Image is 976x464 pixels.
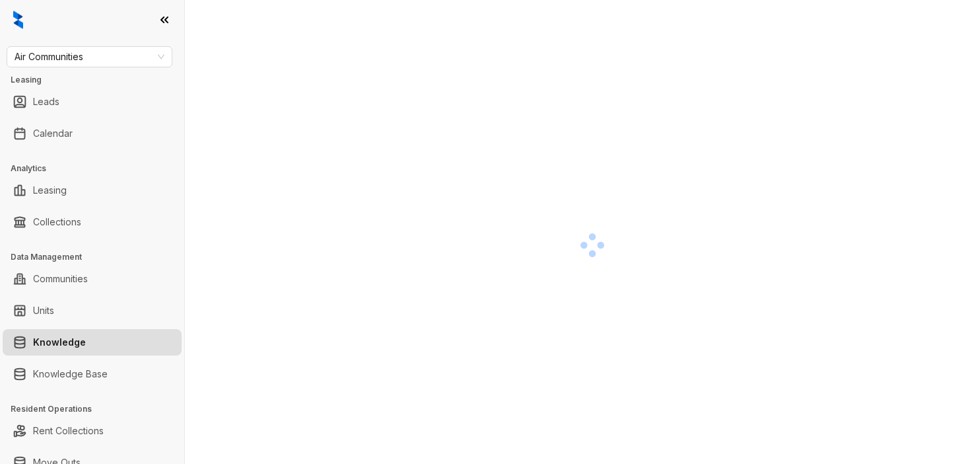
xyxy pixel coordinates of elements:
[3,266,182,292] li: Communities
[11,163,184,174] h3: Analytics
[33,361,108,387] a: Knowledge Base
[3,120,182,147] li: Calendar
[3,177,182,204] li: Leasing
[33,266,88,292] a: Communities
[11,74,184,86] h3: Leasing
[3,209,182,235] li: Collections
[3,89,182,115] li: Leads
[33,209,81,235] a: Collections
[33,329,86,356] a: Knowledge
[3,329,182,356] li: Knowledge
[15,47,164,67] span: Air Communities
[3,297,182,324] li: Units
[11,251,184,263] h3: Data Management
[11,403,184,415] h3: Resident Operations
[33,418,104,444] a: Rent Collections
[3,418,182,444] li: Rent Collections
[33,120,73,147] a: Calendar
[33,177,67,204] a: Leasing
[33,297,54,324] a: Units
[13,11,23,29] img: logo
[33,89,59,115] a: Leads
[3,361,182,387] li: Knowledge Base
